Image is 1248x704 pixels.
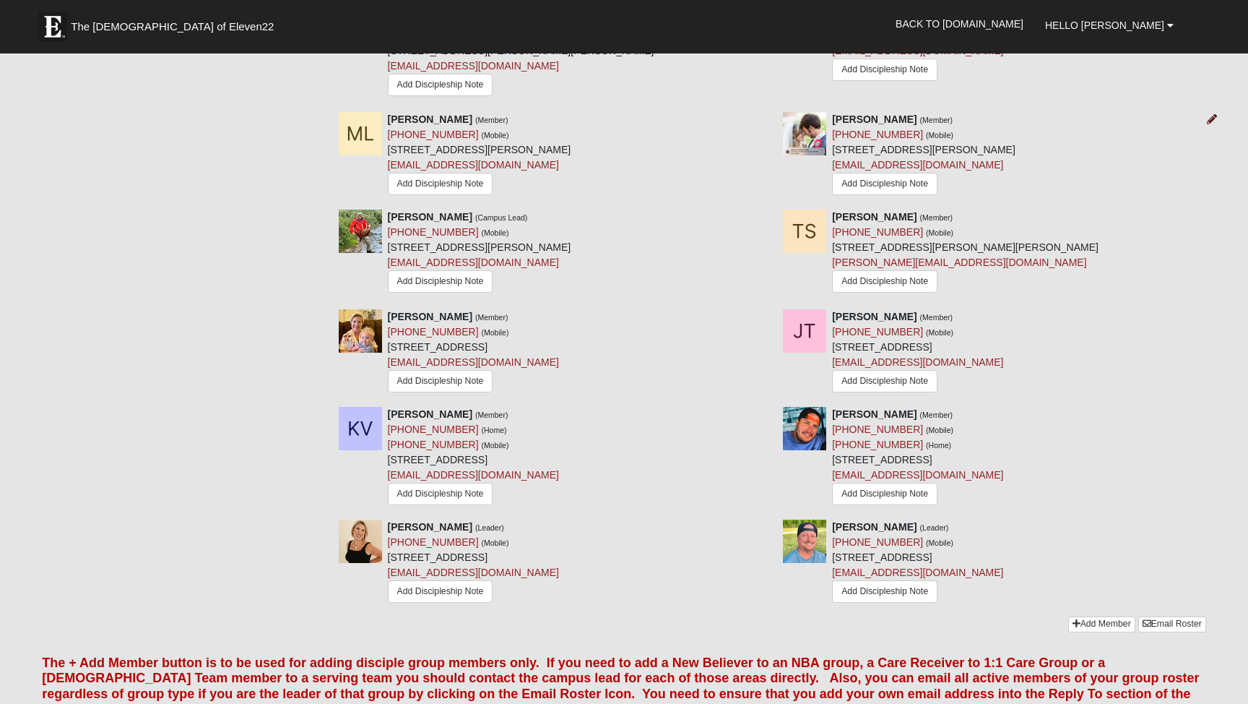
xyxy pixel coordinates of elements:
a: Add Discipleship Note [832,173,937,195]
a: [EMAIL_ADDRESS][DOMAIN_NAME] [388,159,559,171]
a: [PHONE_NUMBER] [832,536,923,548]
small: (Mobile) [926,426,953,434]
a: [EMAIL_ADDRESS][DOMAIN_NAME] [388,356,559,368]
div: [STREET_ADDRESS] [832,407,1003,509]
a: [PHONE_NUMBER] [388,439,479,450]
strong: [PERSON_NAME] [388,311,472,322]
strong: [PERSON_NAME] [388,113,472,125]
a: [EMAIL_ADDRESS][DOMAIN_NAME] [388,60,559,72]
strong: [PERSON_NAME] [388,521,472,533]
strong: [PERSON_NAME] [832,211,916,223]
a: [PHONE_NUMBER] [832,326,923,338]
a: The [DEMOGRAPHIC_DATA] of Eleven22 [31,5,320,41]
small: (Mobile) [926,328,953,337]
small: (Member) [920,411,953,419]
span: The [DEMOGRAPHIC_DATA] of Eleven22 [71,20,274,34]
a: [PHONE_NUMBER] [388,326,479,338]
strong: [PERSON_NAME] [388,211,472,223]
a: Add Discipleship Note [388,483,493,505]
a: [PHONE_NUMBER] [388,424,479,435]
a: [EMAIL_ADDRESS][DOMAIN_NAME] [832,356,1003,368]
a: Add Discipleship Note [388,370,493,392]
img: Eleven22 logo [38,12,67,41]
small: (Member) [920,213,953,222]
small: (Member) [920,313,953,322]
small: (Mobile) [482,441,509,450]
a: Add Discipleship Note [832,270,937,293]
small: (Home) [482,426,507,434]
a: [PHONE_NUMBER] [388,226,479,238]
small: (Mobile) [482,538,509,547]
a: Add Discipleship Note [832,59,937,81]
div: [STREET_ADDRESS] [832,309,1003,396]
small: (Mobile) [482,131,509,139]
a: Add Member [1068,617,1135,632]
a: Add Discipleship Note [388,270,493,293]
strong: [PERSON_NAME] [832,521,916,533]
div: [STREET_ADDRESS][PERSON_NAME][PERSON_NAME] [832,210,1098,299]
a: [PHONE_NUMBER] [388,536,479,548]
small: (Mobile) [926,228,953,237]
strong: [PERSON_NAME] [832,113,916,125]
small: (Member) [475,411,508,419]
small: (Mobile) [482,228,509,237]
a: [EMAIL_ADDRESS][DOMAIN_NAME] [832,567,1003,578]
div: [STREET_ADDRESS] [832,520,1003,606]
strong: [PERSON_NAME] [832,408,916,420]
a: [PHONE_NUMBER] [832,424,923,435]
a: Add Discipleship Note [832,580,937,603]
span: Hello [PERSON_NAME] [1045,20,1164,31]
a: Add Discipleship Note [388,173,493,195]
a: [EMAIL_ADDRESS][DOMAIN_NAME] [388,257,559,268]
a: [PERSON_NAME][EMAIL_ADDRESS][DOMAIN_NAME] [832,257,1086,268]
small: (Member) [920,116,953,124]
a: [EMAIL_ADDRESS][DOMAIN_NAME] [832,45,1003,56]
small: (Leader) [475,523,504,532]
a: Email Roster [1138,617,1206,632]
a: [EMAIL_ADDRESS][DOMAIN_NAME] [832,469,1003,481]
small: (Home) [926,441,951,450]
small: (Campus Lead) [475,213,527,222]
a: [PHONE_NUMBER] [388,129,479,140]
a: Add Discipleship Note [388,580,493,603]
div: [STREET_ADDRESS] [388,520,559,606]
div: [STREET_ADDRESS][PERSON_NAME] [388,210,571,296]
small: (Mobile) [926,538,953,547]
a: Hello [PERSON_NAME] [1034,7,1184,43]
strong: [PERSON_NAME] [832,311,916,322]
a: Add Discipleship Note [832,483,937,505]
small: (Mobile) [482,328,509,337]
strong: [PERSON_NAME] [388,408,472,420]
a: [PHONE_NUMBER] [832,226,923,238]
small: (Mobile) [926,131,953,139]
a: Add Discipleship Note [832,370,937,392]
a: Add Discipleship Note [388,74,493,96]
a: [PHONE_NUMBER] [832,129,923,140]
small: (Member) [475,116,508,124]
a: Back to [DOMAIN_NAME] [885,6,1034,42]
a: [EMAIL_ADDRESS][DOMAIN_NAME] [832,159,1003,171]
small: (Member) [475,313,508,322]
div: [STREET_ADDRESS][PERSON_NAME] [388,112,571,199]
small: (Leader) [920,523,949,532]
div: [STREET_ADDRESS][PERSON_NAME] [832,112,1015,199]
div: [STREET_ADDRESS] [388,309,559,396]
a: [EMAIL_ADDRESS][DOMAIN_NAME] [388,469,559,481]
a: [EMAIL_ADDRESS][DOMAIN_NAME] [388,567,559,578]
div: [STREET_ADDRESS] [388,407,559,509]
a: [PHONE_NUMBER] [832,439,923,450]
